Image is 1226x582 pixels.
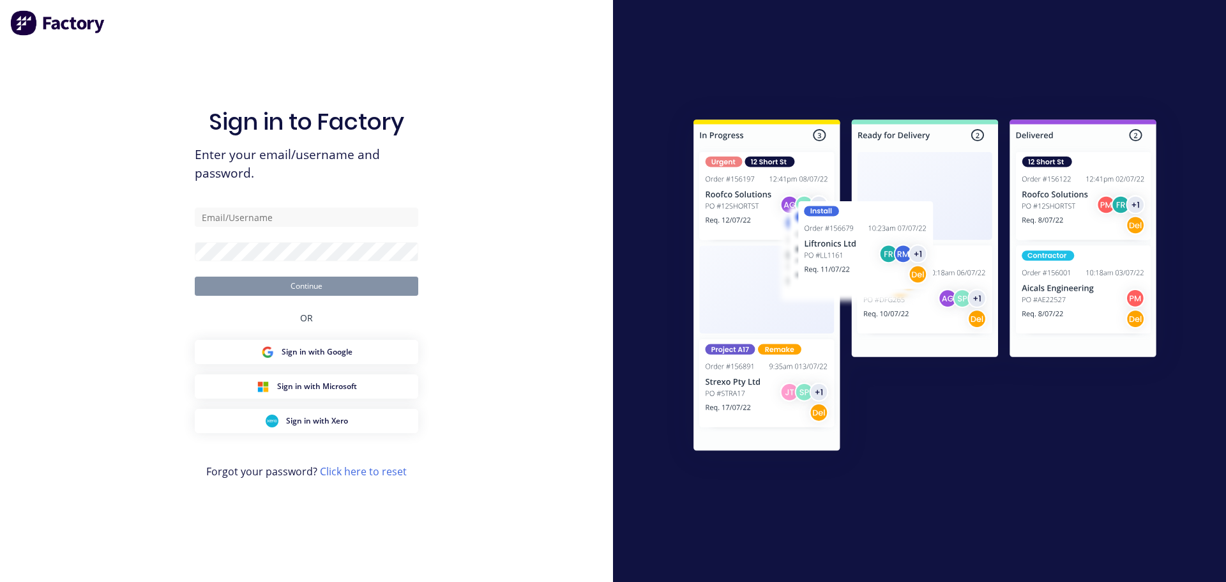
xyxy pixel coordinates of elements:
[320,464,407,479] a: Click here to reset
[195,340,418,364] button: Google Sign inSign in with Google
[195,374,418,399] button: Microsoft Sign inSign in with Microsoft
[266,415,278,427] img: Xero Sign in
[206,464,407,479] span: Forgot your password?
[257,380,269,393] img: Microsoft Sign in
[195,409,418,433] button: Xero Sign inSign in with Xero
[10,10,106,36] img: Factory
[195,146,418,183] span: Enter your email/username and password.
[195,277,418,296] button: Continue
[300,296,313,340] div: OR
[277,381,357,392] span: Sign in with Microsoft
[665,94,1184,481] img: Sign in
[195,208,418,227] input: Email/Username
[209,108,404,135] h1: Sign in to Factory
[286,415,348,427] span: Sign in with Xero
[282,346,352,358] span: Sign in with Google
[261,346,274,358] img: Google Sign in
